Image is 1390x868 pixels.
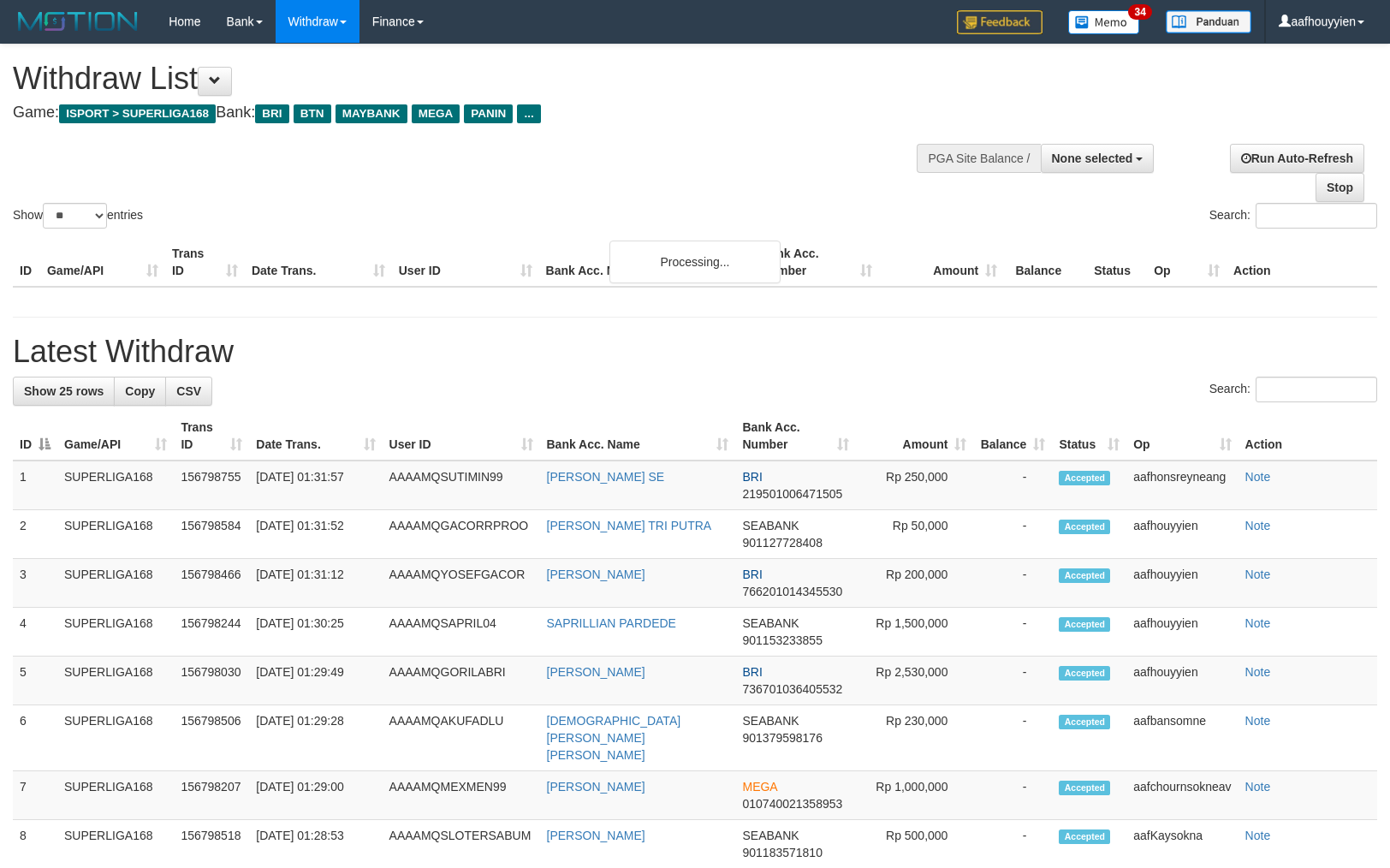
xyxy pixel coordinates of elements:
[742,665,762,679] span: BRI
[249,461,382,510] td: [DATE] 01:31:57
[856,657,973,705] td: Rp 2,530,000
[249,559,382,608] td: [DATE] 01:31:12
[1245,780,1271,794] a: Note
[1166,10,1251,33] img: panduan.png
[1128,4,1151,20] span: 34
[114,377,166,406] a: Copy
[917,144,1040,173] div: PGA Site Balance /
[174,771,249,820] td: 156798207
[1245,519,1271,532] a: Note
[174,412,249,461] th: Trans ID: activate to sort column ascending
[13,9,143,34] img: MOTION_logo.png
[294,104,331,123] span: BTN
[392,238,539,287] th: User ID
[547,829,645,842] a: [PERSON_NAME]
[57,510,174,559] td: SUPERLIGA168
[547,470,665,484] a: [PERSON_NAME] SE
[1052,152,1133,165] span: None selected
[742,585,842,598] span: Copy 766201014345530 to clipboard
[539,238,755,287] th: Bank Acc. Name
[879,238,1004,287] th: Amount
[57,608,174,657] td: SUPERLIGA168
[176,384,201,398] span: CSV
[1059,617,1110,632] span: Accepted
[13,559,57,608] td: 3
[57,559,174,608] td: SUPERLIGA168
[742,797,842,811] span: Copy 010740021358953 to clipboard
[13,705,57,771] td: 6
[742,536,822,550] span: Copy 901127728408 to clipboard
[249,608,382,657] td: [DATE] 01:30:25
[1004,238,1087,287] th: Balance
[742,829,799,842] span: SEABANK
[13,203,143,229] label: Show entries
[383,705,540,771] td: AAAAMQAKUFADLU
[1245,665,1271,679] a: Note
[540,412,736,461] th: Bank Acc. Name: activate to sort column ascending
[1041,144,1155,173] button: None selected
[174,705,249,771] td: 156798506
[1245,714,1271,728] a: Note
[174,510,249,559] td: 156798584
[13,238,40,287] th: ID
[547,616,676,630] a: SAPRILLIAN PARDEDE
[1126,608,1238,657] td: aafhouyyien
[165,238,245,287] th: Trans ID
[249,412,382,461] th: Date Trans.: activate to sort column ascending
[383,608,540,657] td: AAAAMQSAPRIL04
[973,461,1052,510] td: -
[383,559,540,608] td: AAAAMQYOSEFGACOR
[43,203,107,229] select: Showentries
[856,412,973,461] th: Amount: activate to sort column ascending
[1316,173,1364,202] a: Stop
[24,384,104,398] span: Show 25 rows
[1059,666,1110,681] span: Accepted
[1087,238,1147,287] th: Status
[856,559,973,608] td: Rp 200,000
[383,412,540,461] th: User ID: activate to sort column ascending
[973,412,1052,461] th: Balance: activate to sort column ascending
[973,657,1052,705] td: -
[547,780,645,794] a: [PERSON_NAME]
[1126,412,1238,461] th: Op: activate to sort column ascending
[1256,377,1377,402] input: Search:
[517,104,540,123] span: ...
[742,731,822,745] span: Copy 901379598176 to clipboard
[1209,377,1377,402] label: Search:
[174,461,249,510] td: 156798755
[754,238,879,287] th: Bank Acc. Number
[973,771,1052,820] td: -
[973,608,1052,657] td: -
[1126,657,1238,705] td: aafhouyyien
[249,510,382,559] td: [DATE] 01:31:52
[249,705,382,771] td: [DATE] 01:29:28
[255,104,288,123] span: BRI
[57,771,174,820] td: SUPERLIGA168
[742,682,842,696] span: Copy 736701036405532 to clipboard
[1059,781,1110,795] span: Accepted
[13,62,910,96] h1: Withdraw List
[973,510,1052,559] td: -
[464,104,513,123] span: PANIN
[547,665,645,679] a: [PERSON_NAME]
[13,461,57,510] td: 1
[13,377,115,406] a: Show 25 rows
[1126,461,1238,510] td: aafhonsreyneang
[856,771,973,820] td: Rp 1,000,000
[1059,829,1110,844] span: Accepted
[249,657,382,705] td: [DATE] 01:29:49
[13,608,57,657] td: 4
[1230,144,1364,173] a: Run Auto-Refresh
[1126,510,1238,559] td: aafhouyyien
[336,104,407,123] span: MAYBANK
[1059,568,1110,583] span: Accepted
[735,412,856,461] th: Bank Acc. Number: activate to sort column ascending
[856,705,973,771] td: Rp 230,000
[1052,412,1126,461] th: Status: activate to sort column ascending
[57,657,174,705] td: SUPERLIGA168
[1227,238,1377,287] th: Action
[57,705,174,771] td: SUPERLIGA168
[174,657,249,705] td: 156798030
[1245,568,1271,581] a: Note
[57,461,174,510] td: SUPERLIGA168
